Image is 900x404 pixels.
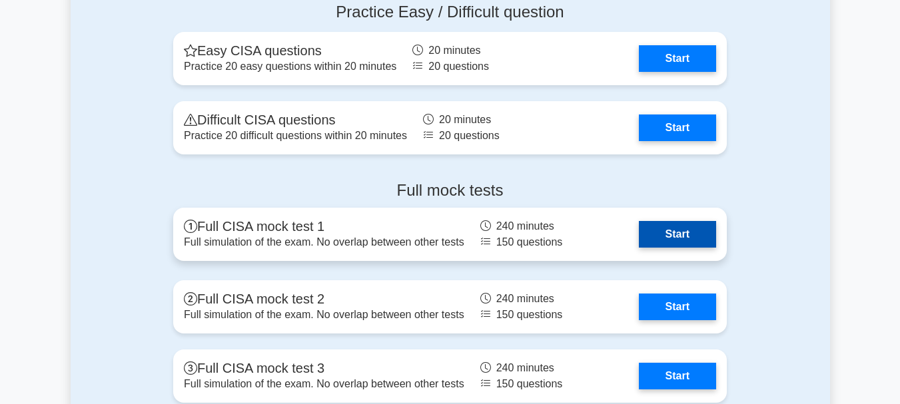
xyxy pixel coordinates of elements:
a: Start [639,363,716,389]
h4: Practice Easy / Difficult question [173,3,727,22]
a: Start [639,221,716,248]
a: Start [639,294,716,320]
a: Start [639,45,716,72]
a: Start [639,114,716,141]
h4: Full mock tests [173,181,727,200]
